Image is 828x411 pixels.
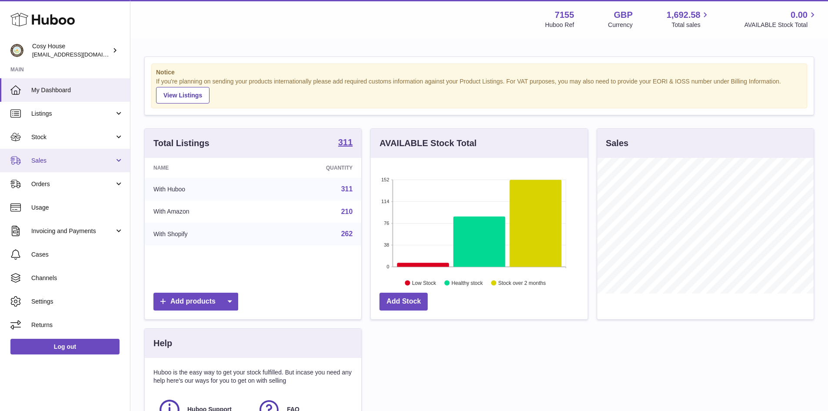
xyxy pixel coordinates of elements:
[387,264,389,269] text: 0
[614,9,632,21] strong: GBP
[744,9,818,29] a: 0.00 AVAILABLE Stock Total
[145,200,263,223] td: With Amazon
[667,9,711,29] a: 1,692.58 Total sales
[555,9,574,21] strong: 7155
[31,297,123,306] span: Settings
[31,110,114,118] span: Listings
[156,68,802,77] strong: Notice
[32,42,110,59] div: Cosy House
[791,9,808,21] span: 0.00
[412,280,436,286] text: Low Stock
[545,21,574,29] div: Huboo Ref
[381,177,389,182] text: 152
[744,21,818,29] span: AVAILABLE Stock Total
[452,280,483,286] text: Healthy stock
[672,21,710,29] span: Total sales
[10,44,23,57] img: info@wholesomegoods.com
[31,180,114,188] span: Orders
[384,242,389,247] text: 38
[606,137,628,149] h3: Sales
[341,185,353,193] a: 311
[31,321,123,329] span: Returns
[608,21,633,29] div: Currency
[31,274,123,282] span: Channels
[338,138,352,147] strong: 311
[381,199,389,204] text: 114
[145,223,263,245] td: With Shopify
[341,208,353,215] a: 210
[384,221,389,226] text: 76
[153,137,209,149] h3: Total Listings
[263,158,362,178] th: Quantity
[156,87,209,104] a: View Listings
[153,368,352,385] p: Huboo is the easy way to get your stock fulfilled. But incase you need any help here's our ways f...
[10,339,120,354] a: Log out
[156,77,802,104] div: If you're planning on sending your products internationally please add required customs informati...
[31,204,123,212] span: Usage
[31,227,114,235] span: Invoicing and Payments
[341,230,353,237] a: 262
[31,86,123,94] span: My Dashboard
[499,280,546,286] text: Stock over 2 months
[145,158,263,178] th: Name
[338,138,352,148] a: 311
[667,9,701,21] span: 1,692.58
[31,251,123,259] span: Cases
[31,157,114,165] span: Sales
[153,337,172,349] h3: Help
[31,133,114,141] span: Stock
[153,293,238,311] a: Add products
[379,293,428,311] a: Add Stock
[379,137,476,149] h3: AVAILABLE Stock Total
[145,178,263,200] td: With Huboo
[32,51,128,58] span: [EMAIL_ADDRESS][DOMAIN_NAME]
